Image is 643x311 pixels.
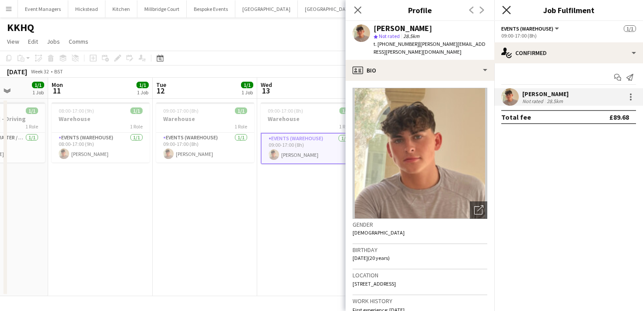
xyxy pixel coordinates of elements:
[609,113,629,121] div: £89.68
[137,89,148,96] div: 1 Job
[261,115,359,123] h3: Warehouse
[155,86,166,96] span: 12
[68,0,105,17] button: Hickstead
[130,107,143,114] span: 1/1
[235,0,298,17] button: [GEOGRAPHIC_DATA]
[136,82,149,88] span: 1/1
[52,115,150,123] h3: Warehouse
[402,33,421,39] span: 28.5km
[261,81,272,89] span: Wed
[43,36,63,47] a: Jobs
[241,82,253,88] span: 1/1
[346,4,494,16] h3: Profile
[501,25,553,32] span: Events (Warehouse)
[52,133,150,162] app-card-role: Events (Warehouse)1/108:00-17:00 (9h)[PERSON_NAME]
[522,90,569,98] div: [PERSON_NAME]
[52,102,150,162] app-job-card: 08:00-17:00 (9h)1/1Warehouse1 RoleEvents (Warehouse)1/108:00-17:00 (9h)[PERSON_NAME]
[501,113,531,121] div: Total fee
[54,68,63,75] div: BST
[32,89,44,96] div: 1 Job
[24,36,42,47] a: Edit
[374,41,419,47] span: t. [PHONE_NUMBER]
[353,229,405,236] span: [DEMOGRAPHIC_DATA]
[65,36,92,47] a: Comms
[261,102,359,164] app-job-card: 09:00-17:00 (8h)1/1Warehouse1 RoleEvents (Warehouse)1/109:00-17:00 (8h)[PERSON_NAME]
[50,86,63,96] span: 11
[353,246,487,254] h3: Birthday
[353,88,487,219] img: Crew avatar or photo
[156,81,166,89] span: Tue
[353,221,487,228] h3: Gender
[163,107,199,114] span: 09:00-17:00 (8h)
[32,82,44,88] span: 1/1
[374,41,486,55] span: | [PERSON_NAME][EMAIL_ADDRESS][PERSON_NAME][DOMAIN_NAME]
[156,115,254,123] h3: Warehouse
[7,21,34,34] h1: KKHQ
[353,255,390,261] span: [DATE] (20 years)
[339,107,352,114] span: 1/1
[501,32,636,39] div: 09:00-17:00 (8h)
[624,25,636,32] span: 1/1
[298,0,360,17] button: [GEOGRAPHIC_DATA]
[470,201,487,219] div: Open photos pop-in
[18,0,68,17] button: Event Managers
[379,33,400,39] span: Not rated
[494,42,643,63] div: Confirmed
[105,0,137,17] button: Kitchen
[501,25,560,32] button: Events (Warehouse)
[259,86,272,96] span: 13
[26,107,38,114] span: 1/1
[346,60,494,81] div: Bio
[261,133,359,164] app-card-role: Events (Warehouse)1/109:00-17:00 (8h)[PERSON_NAME]
[156,102,254,162] app-job-card: 09:00-17:00 (8h)1/1Warehouse1 RoleEvents (Warehouse)1/109:00-17:00 (8h)[PERSON_NAME]
[545,98,565,104] div: 28.5km
[522,98,545,104] div: Not rated
[7,38,19,45] span: View
[7,67,27,76] div: [DATE]
[353,280,396,287] span: [STREET_ADDRESS]
[25,123,38,130] span: 1 Role
[235,107,247,114] span: 1/1
[241,89,253,96] div: 1 Job
[268,107,303,114] span: 09:00-17:00 (8h)
[52,81,63,89] span: Mon
[187,0,235,17] button: Bespoke Events
[156,133,254,162] app-card-role: Events (Warehouse)1/109:00-17:00 (8h)[PERSON_NAME]
[339,123,352,130] span: 1 Role
[47,38,60,45] span: Jobs
[494,4,643,16] h3: Job Fulfilment
[28,38,38,45] span: Edit
[374,24,432,32] div: [PERSON_NAME]
[69,38,88,45] span: Comms
[353,297,487,305] h3: Work history
[3,36,23,47] a: View
[137,0,187,17] button: Millbridge Court
[130,123,143,130] span: 1 Role
[59,107,94,114] span: 08:00-17:00 (9h)
[29,68,51,75] span: Week 32
[353,271,487,279] h3: Location
[234,123,247,130] span: 1 Role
